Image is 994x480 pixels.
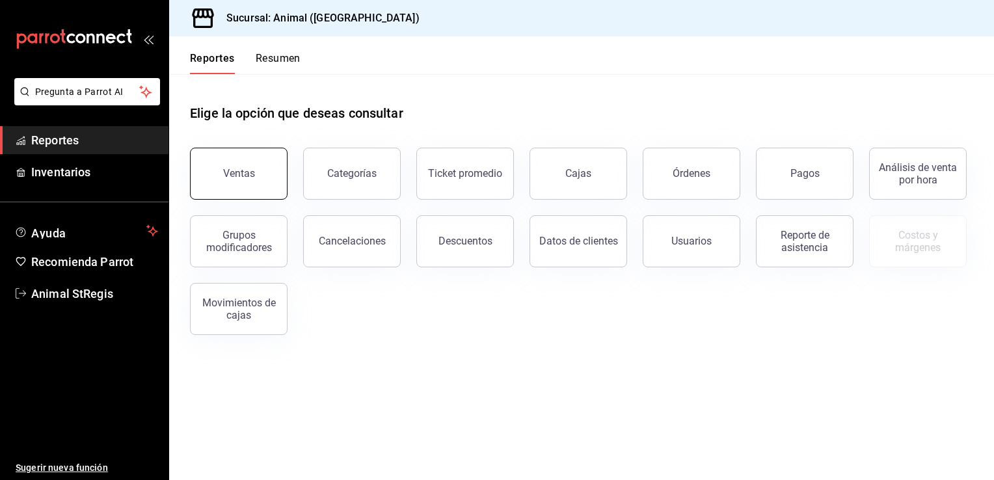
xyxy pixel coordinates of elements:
[673,167,710,180] div: Órdenes
[190,103,403,123] h1: Elige la opción que deseas consultar
[416,215,514,267] button: Descuentos
[878,161,958,186] div: Análisis de venta por hora
[216,10,420,26] h3: Sucursal: Animal ([GEOGRAPHIC_DATA])
[16,461,158,475] span: Sugerir nueva función
[35,85,140,99] span: Pregunta a Parrot AI
[31,253,158,271] span: Recomienda Parrot
[756,215,853,267] button: Reporte de asistencia
[327,167,377,180] div: Categorías
[671,235,712,247] div: Usuarios
[790,167,820,180] div: Pagos
[869,148,967,200] button: Análisis de venta por hora
[530,215,627,267] button: Datos de clientes
[198,229,279,254] div: Grupos modificadores
[869,215,967,267] button: Contrata inventarios para ver este reporte
[764,229,845,254] div: Reporte de asistencia
[190,52,235,74] button: Reportes
[190,215,288,267] button: Grupos modificadores
[31,131,158,149] span: Reportes
[303,148,401,200] button: Categorías
[190,148,288,200] button: Ventas
[198,297,279,321] div: Movimientos de cajas
[9,94,160,108] a: Pregunta a Parrot AI
[539,235,618,247] div: Datos de clientes
[223,167,255,180] div: Ventas
[878,229,958,254] div: Costos y márgenes
[438,235,492,247] div: Descuentos
[190,283,288,335] button: Movimientos de cajas
[303,215,401,267] button: Cancelaciones
[256,52,301,74] button: Resumen
[31,223,141,239] span: Ayuda
[756,148,853,200] button: Pagos
[143,34,154,44] button: open_drawer_menu
[565,166,592,181] div: Cajas
[31,285,158,302] span: Animal StRegis
[31,163,158,181] span: Inventarios
[643,148,740,200] button: Órdenes
[530,148,627,200] a: Cajas
[319,235,386,247] div: Cancelaciones
[643,215,740,267] button: Usuarios
[416,148,514,200] button: Ticket promedio
[190,52,301,74] div: navigation tabs
[428,167,502,180] div: Ticket promedio
[14,78,160,105] button: Pregunta a Parrot AI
